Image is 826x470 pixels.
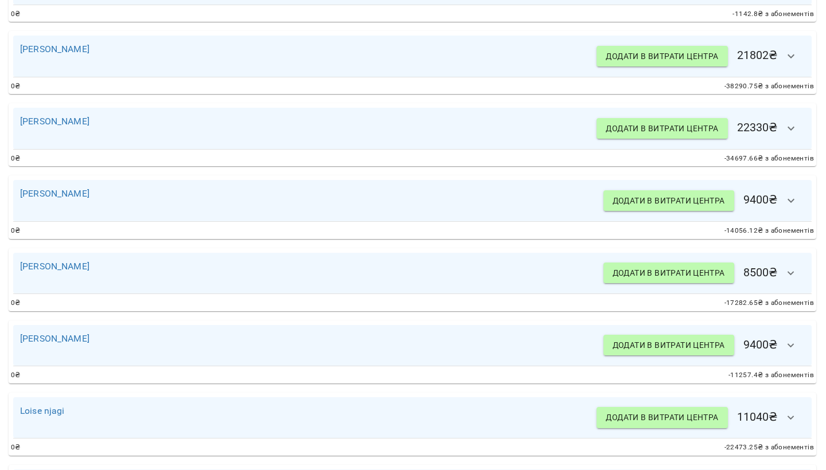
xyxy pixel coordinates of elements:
span: 0 ₴ [11,442,21,453]
span: Додати в витрати центра [606,49,718,63]
h6: 8500 ₴ [603,260,805,287]
span: 0 ₴ [11,225,21,237]
span: 0 ₴ [11,370,21,381]
span: Додати в витрати центра [613,338,725,352]
span: 0 ₴ [11,81,21,92]
span: 0 ₴ [11,9,21,20]
h6: 22330 ₴ [597,115,805,142]
h6: 11040 ₴ [597,404,805,432]
a: [PERSON_NAME] [20,188,89,199]
a: [PERSON_NAME] [20,261,89,272]
button: Додати в витрати центра [597,46,727,66]
span: 0 ₴ [11,153,21,164]
a: [PERSON_NAME] [20,44,89,54]
span: -14056.12 ₴ з абонементів [724,225,814,237]
h6: 9400 ₴ [603,332,805,359]
h6: 9400 ₴ [603,187,805,214]
span: -17282.65 ₴ з абонементів [724,297,814,309]
span: -38290.75 ₴ з абонементів [724,81,814,92]
button: Додати в витрати центра [603,335,734,355]
span: Додати в витрати центра [606,122,718,135]
button: Додати в витрати центра [597,407,727,428]
button: Додати в витрати центра [597,118,727,139]
span: -22473.25 ₴ з абонементів [724,442,814,453]
span: Додати в витрати центра [613,266,725,280]
span: 0 ₴ [11,297,21,309]
a: [PERSON_NAME] [20,116,89,127]
span: -11257.4 ₴ з абонементів [728,370,814,381]
span: Додати в витрати центра [606,410,718,424]
span: Додати в витрати центра [613,194,725,207]
span: -1142.8 ₴ з абонементів [733,9,814,20]
button: Додати в витрати центра [603,190,734,211]
h6: 21802 ₴ [597,42,805,70]
a: Loise njagi [20,405,65,416]
a: [PERSON_NAME] [20,333,89,344]
button: Додати в витрати центра [603,263,734,283]
span: -34697.66 ₴ з абонементів [724,153,814,164]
